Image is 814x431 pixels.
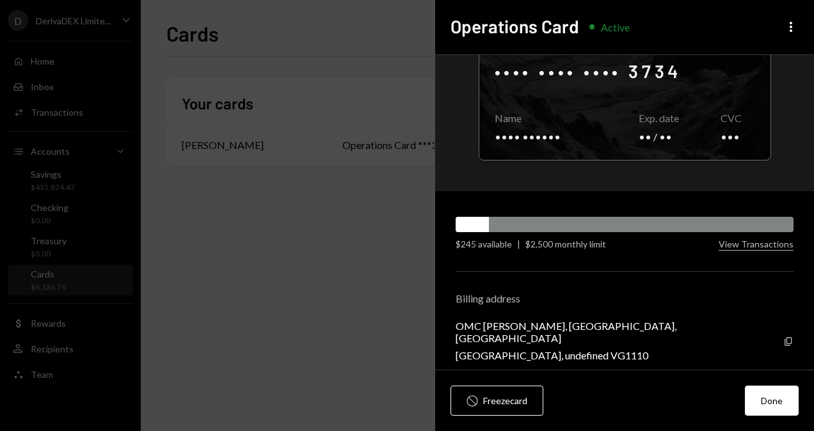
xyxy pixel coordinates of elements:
button: Freezecard [451,386,543,416]
div: Freeze card [483,394,527,407]
div: OMC [PERSON_NAME], [GEOGRAPHIC_DATA], [GEOGRAPHIC_DATA] [456,320,783,344]
button: View Transactions [719,239,794,251]
button: Done [745,386,799,416]
div: Billing address [456,292,794,304]
div: $2,500 monthly limit [525,237,606,251]
div: | [517,237,520,251]
div: [GEOGRAPHIC_DATA], undefined VG1110 [456,349,783,361]
div: Active [601,21,630,33]
div: $245 available [456,237,512,251]
h2: Operations Card [451,14,579,39]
